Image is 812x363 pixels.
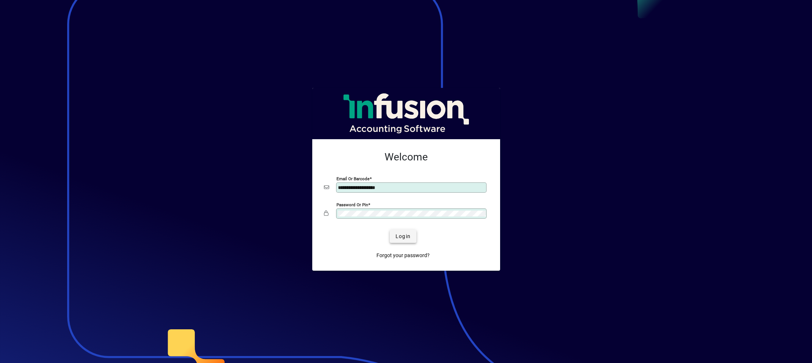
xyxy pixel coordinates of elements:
mat-label: Password or Pin [336,202,368,207]
mat-label: Email or Barcode [336,176,369,181]
span: Login [396,233,411,240]
button: Login [390,230,416,243]
a: Forgot your password? [374,249,433,262]
h2: Welcome [324,151,488,163]
span: Forgot your password? [376,252,430,259]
